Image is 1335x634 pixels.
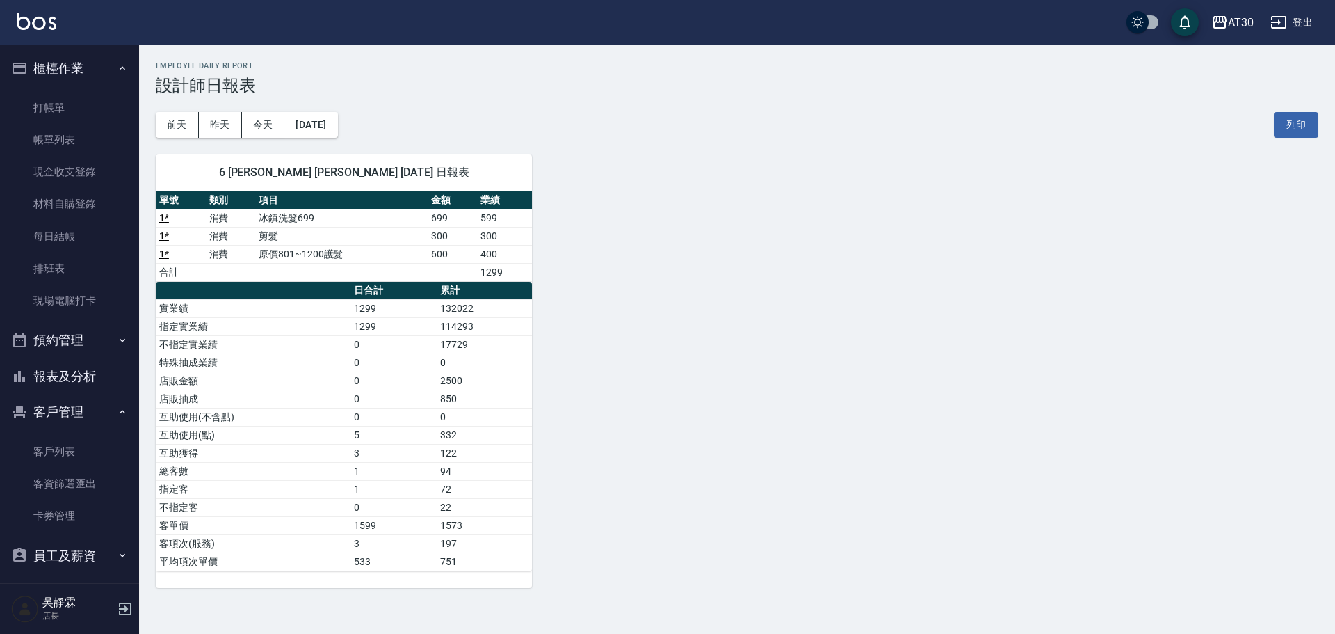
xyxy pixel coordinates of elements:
td: 3 [350,444,437,462]
a: 客戶列表 [6,436,133,468]
th: 項目 [255,191,428,209]
th: 累計 [437,282,533,300]
td: 1573 [437,516,533,534]
td: 總客數 [156,462,350,480]
td: 22 [437,498,533,516]
td: 消費 [206,245,256,263]
button: 櫃檯作業 [6,50,133,86]
td: 消費 [206,227,256,245]
td: 互助獲得 [156,444,350,462]
td: 17729 [437,335,533,354]
td: 132022 [437,299,533,317]
td: 1299 [350,299,437,317]
th: 業績 [477,191,532,209]
td: 699 [428,209,478,227]
td: 消費 [206,209,256,227]
button: 員工及薪資 [6,538,133,574]
a: 現場電腦打卡 [6,285,133,317]
td: 互助使用(不含點) [156,408,350,426]
td: 600 [428,245,478,263]
span: 6 [PERSON_NAME] [PERSON_NAME] [DATE] 日報表 [172,166,515,180]
td: 剪髮 [255,227,428,245]
td: 300 [477,227,532,245]
td: 0 [350,354,437,372]
td: 指定實業績 [156,317,350,335]
button: save [1171,8,1199,36]
td: 0 [350,408,437,426]
img: Logo [17,13,56,30]
td: 0 [350,498,437,516]
a: 現金收支登錄 [6,156,133,188]
td: 3 [350,534,437,553]
td: 751 [437,553,533,571]
a: 客資篩選匯出 [6,468,133,500]
td: 300 [428,227,478,245]
td: 1 [350,462,437,480]
td: 599 [477,209,532,227]
button: 今天 [242,112,285,138]
td: 客單價 [156,516,350,534]
img: Person [11,595,39,623]
th: 單號 [156,191,206,209]
td: 店販金額 [156,372,350,390]
div: AT30 [1228,14,1254,31]
td: 互助使用(點) [156,426,350,444]
button: AT30 [1206,8,1259,37]
td: 332 [437,426,533,444]
a: 排班表 [6,253,133,285]
td: 94 [437,462,533,480]
td: 533 [350,553,437,571]
td: 1 [350,480,437,498]
button: 登出 [1265,10,1318,35]
td: 400 [477,245,532,263]
th: 日合計 [350,282,437,300]
td: 客項次(服務) [156,534,350,553]
td: 不指定客 [156,498,350,516]
td: 平均項次單價 [156,553,350,571]
h3: 設計師日報表 [156,76,1318,95]
td: 1299 [350,317,437,335]
table: a dense table [156,191,532,282]
a: 卡券管理 [6,500,133,532]
td: 1299 [477,263,532,281]
td: 0 [350,372,437,390]
td: 不指定實業績 [156,335,350,354]
button: 昨天 [199,112,242,138]
td: 原價801~1200護髮 [255,245,428,263]
td: 冰鎮洗髮699 [255,209,428,227]
td: 197 [437,534,533,553]
td: 實業績 [156,299,350,317]
td: 0 [350,335,437,354]
a: 材料自購登錄 [6,188,133,220]
td: 特殊抽成業績 [156,354,350,372]
h5: 吳靜霖 [42,596,113,610]
table: a dense table [156,282,532,571]
td: 114293 [437,317,533,335]
td: 合計 [156,263,206,281]
td: 0 [437,354,533,372]
td: 850 [437,390,533,408]
a: 帳單列表 [6,124,133,156]
td: 0 [437,408,533,426]
button: [DATE] [284,112,337,138]
td: 72 [437,480,533,498]
h2: Employee Daily Report [156,61,1318,70]
th: 金額 [428,191,478,209]
td: 0 [350,390,437,408]
a: 打帳單 [6,92,133,124]
p: 店長 [42,610,113,622]
button: 商品管理 [6,573,133,610]
td: 1599 [350,516,437,534]
td: 5 [350,426,437,444]
button: 客戶管理 [6,394,133,430]
td: 122 [437,444,533,462]
button: 報表及分析 [6,358,133,395]
button: 前天 [156,112,199,138]
td: 2500 [437,372,533,390]
button: 預約管理 [6,322,133,358]
button: 列印 [1274,112,1318,138]
td: 店販抽成 [156,390,350,408]
a: 每日結帳 [6,221,133,253]
th: 類別 [206,191,256,209]
td: 指定客 [156,480,350,498]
